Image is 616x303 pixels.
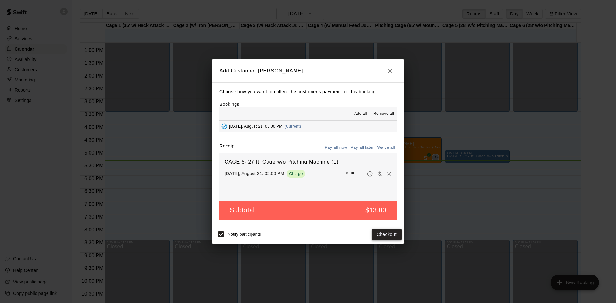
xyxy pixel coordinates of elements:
[219,122,229,131] button: Added - Collect Payment
[375,171,384,176] span: Waive payment
[349,143,376,153] button: Pay all later
[228,232,261,237] span: Notify participants
[212,59,404,82] h2: Add Customer: [PERSON_NAME]
[354,111,367,117] span: Add all
[225,158,391,166] h6: CAGE 5- 27 ft. Cage w/o Pitching Machine (1)
[287,171,305,176] span: Charge
[350,109,371,119] button: Add all
[230,206,255,215] h5: Subtotal
[372,229,402,240] button: Checkout
[285,124,301,129] span: (Current)
[371,109,397,119] button: Remove all
[373,111,394,117] span: Remove all
[346,171,348,177] p: $
[365,171,375,176] span: Pay later
[219,143,236,153] label: Receipt
[219,102,239,107] label: Bookings
[225,170,284,177] p: [DATE], August 21: 05:00 PM
[375,143,397,153] button: Waive all
[219,121,397,132] button: Added - Collect Payment[DATE], August 21: 05:00 PM(Current)
[229,124,283,129] span: [DATE], August 21: 05:00 PM
[384,169,394,179] button: Remove
[323,143,349,153] button: Pay all now
[365,206,386,215] h5: $13.00
[219,88,397,96] p: Choose how you want to collect the customer's payment for this booking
